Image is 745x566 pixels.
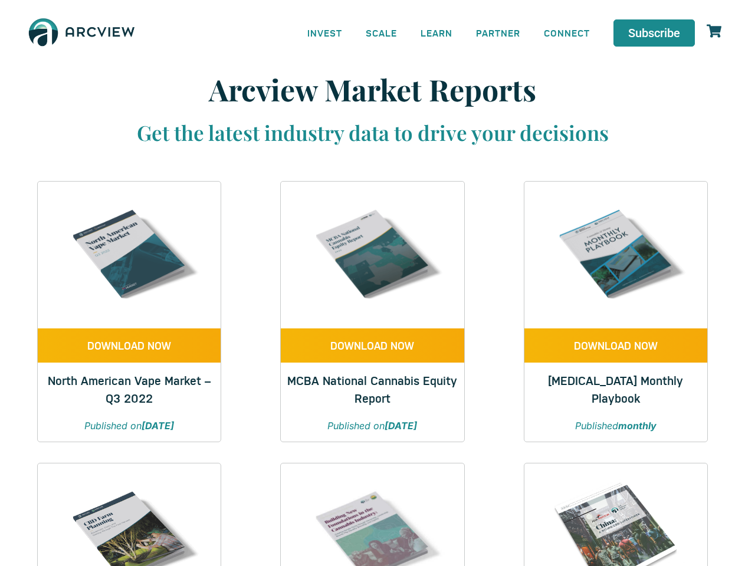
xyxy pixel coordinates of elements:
h1: Arcview Market Reports [54,72,691,107]
span: Subscribe [628,27,680,39]
a: LEARN [409,19,464,46]
img: The Arcview Group [24,12,140,54]
a: MCBA National Cannabis Equity Report [287,372,457,406]
p: Published on [293,419,452,433]
a: DOWNLOAD NOW [38,328,221,363]
strong: [DATE] [385,420,417,432]
a: CONNECT [532,19,602,46]
a: INVEST [296,19,354,46]
span: DOWNLOAD NOW [574,340,658,351]
h3: Get the latest industry data to drive your decisions [54,119,691,146]
p: Published on [50,419,209,433]
nav: Menu [296,19,602,46]
span: DOWNLOAD NOW [87,340,171,351]
span: DOWNLOAD NOW [330,340,414,351]
a: North American Vape Market – Q3 2022 [48,372,211,406]
a: DOWNLOAD NOW [524,328,707,363]
strong: monthly [618,420,657,432]
a: Subscribe [613,19,695,47]
strong: [DATE] [142,420,174,432]
a: [MEDICAL_DATA] Monthly Playbook [548,372,683,406]
p: Published [536,419,695,433]
a: PARTNER [464,19,532,46]
a: DOWNLOAD NOW [281,328,464,363]
img: Cannabis & Hemp Monthly Playbook [543,182,689,328]
a: SCALE [354,19,409,46]
img: Q3 2022 VAPE REPORT [56,182,202,328]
